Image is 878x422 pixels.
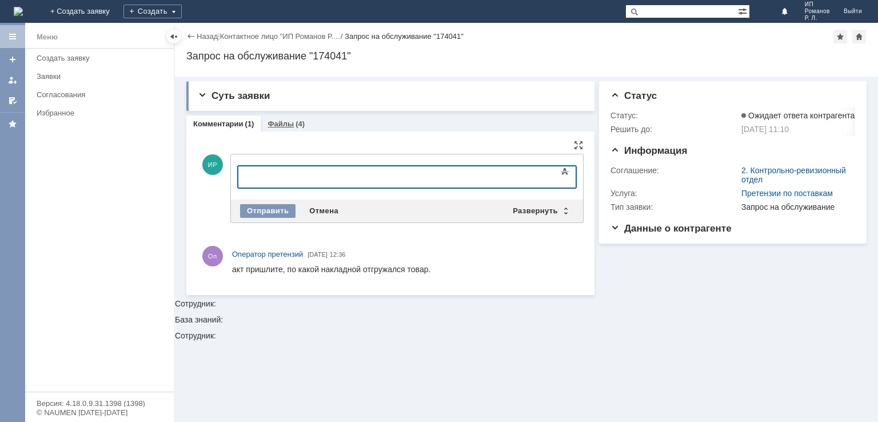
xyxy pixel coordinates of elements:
div: Решить до: [610,125,739,134]
span: Показать панель инструментов [558,165,572,178]
div: Избранное [37,109,154,117]
div: Согласования [37,90,167,99]
a: Назад [197,32,218,41]
div: Сделать домашней страницей [852,30,866,43]
a: Мои заявки [3,71,22,89]
div: Статус: [610,111,739,120]
span: Суть заявки [198,90,270,101]
span: Статус [610,90,657,101]
div: Запрос на обслуживание "174041" [345,32,464,41]
div: Меню [37,30,58,44]
img: logo [14,7,23,16]
div: Тип заявки: [610,202,739,212]
a: Оператор претензий [232,249,303,260]
div: Создать [123,5,182,18]
span: Расширенный поиск [738,5,749,16]
a: 2. Контрольно-ревизионный отдел [741,166,846,184]
a: Контактное лицо "ИП Романов Р.… [220,32,341,41]
a: Комментарии [193,120,244,128]
div: Запрос на обслуживание [741,202,851,212]
div: Сотрудник: [175,77,878,308]
div: База знаний: [175,316,878,324]
div: (4) [296,120,305,128]
span: Ожидает ответа контрагента [741,111,855,120]
a: Перейти на домашнюю страницу [14,7,23,16]
span: Оператор претензий [232,250,303,258]
div: / [220,32,345,41]
div: Создать заявку [37,54,167,62]
div: Версия: 4.18.0.9.31.1398 (1398) [37,400,162,407]
span: [DATE] 11:10 [741,125,789,134]
a: Мои согласования [3,91,22,110]
div: Скрыть меню [167,30,181,43]
span: Данные о контрагенте [610,223,732,234]
div: Заявки [37,72,167,81]
div: | [218,31,219,40]
div: Услуга: [610,189,739,198]
a: Согласования [32,86,171,103]
a: Претензии по поставкам [741,189,833,198]
div: Запрос на обслуживание "174041" [186,50,867,62]
span: ИР [202,154,223,175]
a: Заявки [32,67,171,85]
a: Создать заявку [3,50,22,69]
div: (1) [245,120,254,128]
div: На всю страницу [574,141,583,150]
span: Информация [610,145,687,156]
span: [DATE] [308,251,328,258]
div: © NAUMEN [DATE]-[DATE] [37,409,162,416]
div: Добавить в избранное [833,30,847,43]
a: Файлы [268,120,294,128]
span: 12:36 [330,251,346,258]
div: Соглашение: [610,166,739,175]
div: Сотрудник: [175,332,878,340]
span: ИП [805,1,830,8]
span: Р. Л. [805,15,830,22]
span: Романов [805,8,830,15]
a: Создать заявку [32,49,171,67]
